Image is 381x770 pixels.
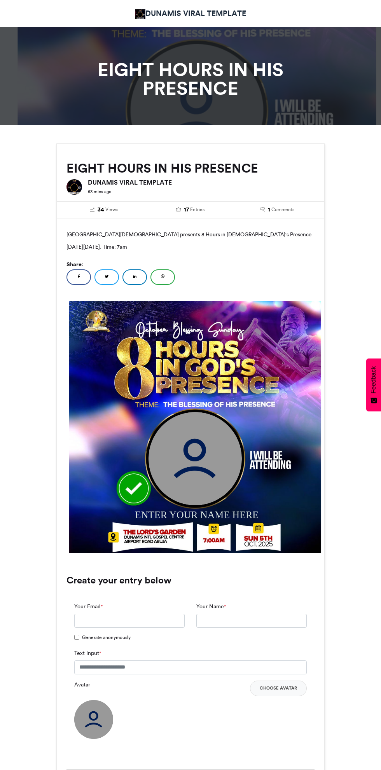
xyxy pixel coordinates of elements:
img: 1759399934.524-3af03fa7603bc690cd375f21c7817d71e440a6d0.jpg [69,301,321,553]
button: Choose Avatar [250,681,307,696]
label: Avatar [74,681,90,689]
input: Generate anonymously [74,635,79,640]
a: DUNAMIS VIRAL TEMPLATE [135,8,246,19]
h2: EIGHT HOURS IN HIS PRESENCE [66,161,315,175]
label: Your Name [196,602,226,611]
span: 17 [184,206,189,214]
span: Generate anonymously [82,634,131,641]
small: 53 mins ago [88,189,111,194]
span: Views [105,206,118,213]
a: 1 Comments [239,206,315,214]
span: Feedback [370,366,377,393]
a: 17 Entries [153,206,228,214]
h5: Share: [66,259,315,269]
h6: DUNAMIS VIRAL TEMPLATE [88,179,315,185]
label: Your Email [74,602,103,611]
img: DUNAMIS VIRAL TEMPLATE [66,179,82,195]
span: Comments [271,206,294,213]
button: Feedback - Show survey [366,358,381,411]
p: [GEOGRAPHIC_DATA][DEMOGRAPHIC_DATA] presents 8 Hours in [DEMOGRAPHIC_DATA]'s Presence [DATE][DATE... [66,228,315,253]
img: user_circle.png [149,412,242,505]
span: Entries [190,206,204,213]
h3: Create your entry below [66,576,315,585]
span: 34 [98,206,104,214]
img: DUNAMIS VIRAL TEMPLATE [135,9,145,19]
div: ENTER YOUR NAME HERE [135,508,269,522]
img: user_circle.png [74,700,113,739]
h1: EIGHT HOURS IN HIS PRESENCE [56,60,325,98]
label: Text Input [74,649,101,657]
span: 1 [268,206,270,214]
a: 34 Views [66,206,142,214]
